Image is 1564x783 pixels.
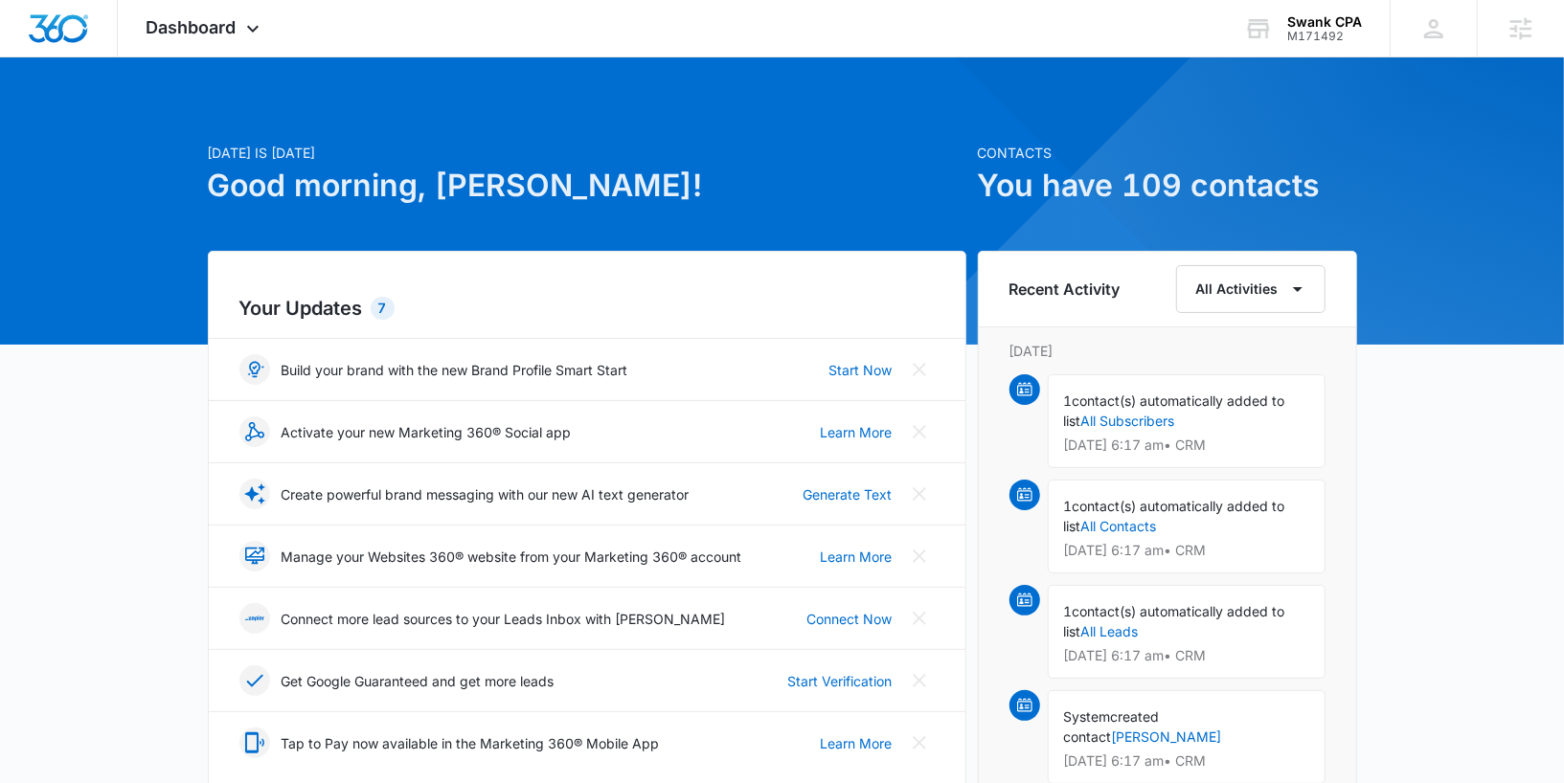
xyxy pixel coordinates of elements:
span: System [1064,708,1111,725]
button: Close [904,603,935,634]
p: [DATE] is [DATE] [208,143,966,163]
h6: Recent Activity [1009,278,1121,301]
div: account name [1287,14,1362,30]
button: Close [904,727,935,758]
p: Create powerful brand messaging with our new AI text generator [282,484,690,504]
button: All Activities [1176,265,1326,313]
button: Close [904,541,935,571]
p: Manage your Websites 360® website from your Marketing 360® account [282,547,742,567]
a: Connect Now [807,609,893,629]
h1: Good morning, [PERSON_NAME]! [208,163,966,209]
span: created contact [1064,708,1160,745]
div: account id [1287,30,1362,43]
a: All Subscribers [1081,413,1175,429]
span: 1 [1064,498,1073,514]
h1: You have 109 contacts [978,163,1357,209]
span: contact(s) automatically added to list [1064,498,1285,534]
span: 1 [1064,603,1073,619]
a: Learn More [821,733,893,753]
a: Start Now [829,360,893,380]
a: All Leads [1081,623,1139,639]
p: Get Google Guaranteed and get more leads [282,671,555,691]
span: Dashboard [147,17,237,37]
h2: Your Updates [239,294,935,323]
div: 7 [371,297,395,320]
p: Tap to Pay now available in the Marketing 360® Mobile App [282,733,660,753]
p: [DATE] 6:17 am • CRM [1064,438,1309,452]
a: Start Verification [788,671,893,691]
p: Contacts [978,143,1357,163]
p: Connect more lead sources to your Leads Inbox with [PERSON_NAME] [282,609,726,629]
a: Learn More [821,547,893,567]
a: Learn More [821,422,893,442]
p: [DATE] [1009,341,1326,361]
p: [DATE] 6:17 am • CRM [1064,649,1309,662]
p: [DATE] 6:17 am • CRM [1064,754,1309,768]
p: Build your brand with the new Brand Profile Smart Start [282,360,628,380]
a: [PERSON_NAME] [1112,728,1222,745]
a: Generate Text [804,484,893,504]
button: Close [904,665,935,696]
p: [DATE] 6:17 am • CRM [1064,544,1309,557]
button: Close [904,354,935,385]
span: contact(s) automatically added to list [1064,392,1285,429]
button: Close [904,416,935,447]
span: 1 [1064,392,1073,409]
p: Activate your new Marketing 360® Social app [282,422,572,442]
a: All Contacts [1081,518,1157,534]
span: contact(s) automatically added to list [1064,603,1285,639]
button: Close [904,479,935,509]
